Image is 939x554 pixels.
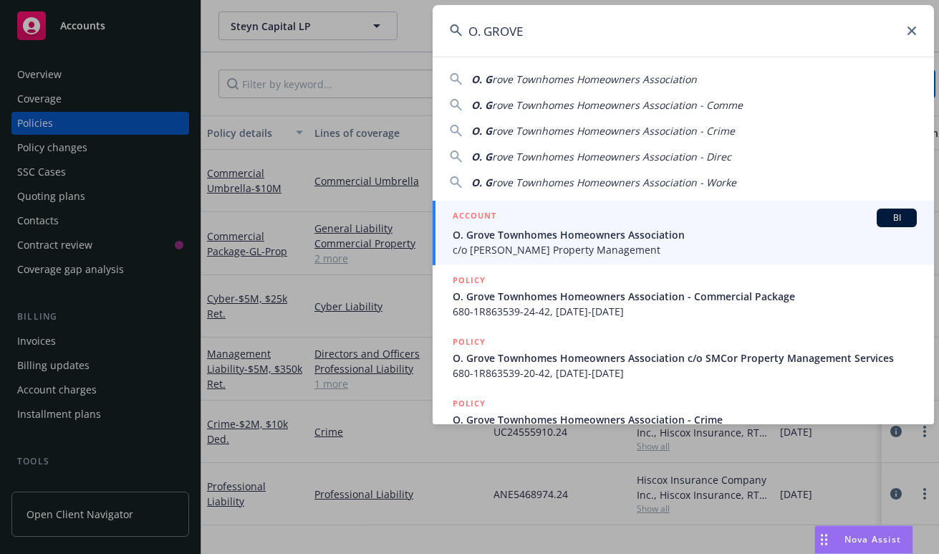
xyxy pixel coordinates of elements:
[844,533,901,545] span: Nova Assist
[814,525,913,554] button: Nova Assist
[471,176,492,189] span: O. G
[453,289,917,304] span: O. Grove Townhomes Homeowners Association - Commercial Package
[453,304,917,319] span: 680-1R863539-24-42, [DATE]-[DATE]
[471,124,492,138] span: O. G
[453,412,917,427] span: O. Grove Townhomes Homeowners Association - Crime
[471,98,492,112] span: O. G
[492,98,743,112] span: rove Townhomes Homeowners Association - Comme
[453,335,486,349] h5: POLICY
[433,327,934,388] a: POLICYO. Grove Townhomes Homeowners Association c/o SMCor Property Management Services680-1R86353...
[433,265,934,327] a: POLICYO. Grove Townhomes Homeowners Association - Commercial Package680-1R863539-24-42, [DATE]-[D...
[433,5,934,57] input: Search...
[433,388,934,450] a: POLICYO. Grove Townhomes Homeowners Association - Crime
[492,176,736,189] span: rove Townhomes Homeowners Association - Worke
[453,366,917,381] span: 680-1R863539-20-42, [DATE]-[DATE]
[453,242,917,257] span: c/o [PERSON_NAME] Property Management
[453,227,917,242] span: O. Grove Townhomes Homeowners Association
[492,72,697,86] span: rove Townhomes Homeowners Association
[471,72,492,86] span: O. G
[492,150,731,163] span: rove Townhomes Homeowners Association - Direc
[492,124,735,138] span: rove Townhomes Homeowners Association - Crime
[433,201,934,265] a: ACCOUNTBIO. Grove Townhomes Homeowners Associationc/o [PERSON_NAME] Property Management
[815,526,833,553] div: Drag to move
[471,150,492,163] span: O. G
[453,209,496,226] h5: ACCOUNT
[453,273,486,287] h5: POLICY
[453,396,486,411] h5: POLICY
[882,211,911,224] span: BI
[453,350,917,366] span: O. Grove Townhomes Homeowners Association c/o SMCor Property Management Services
